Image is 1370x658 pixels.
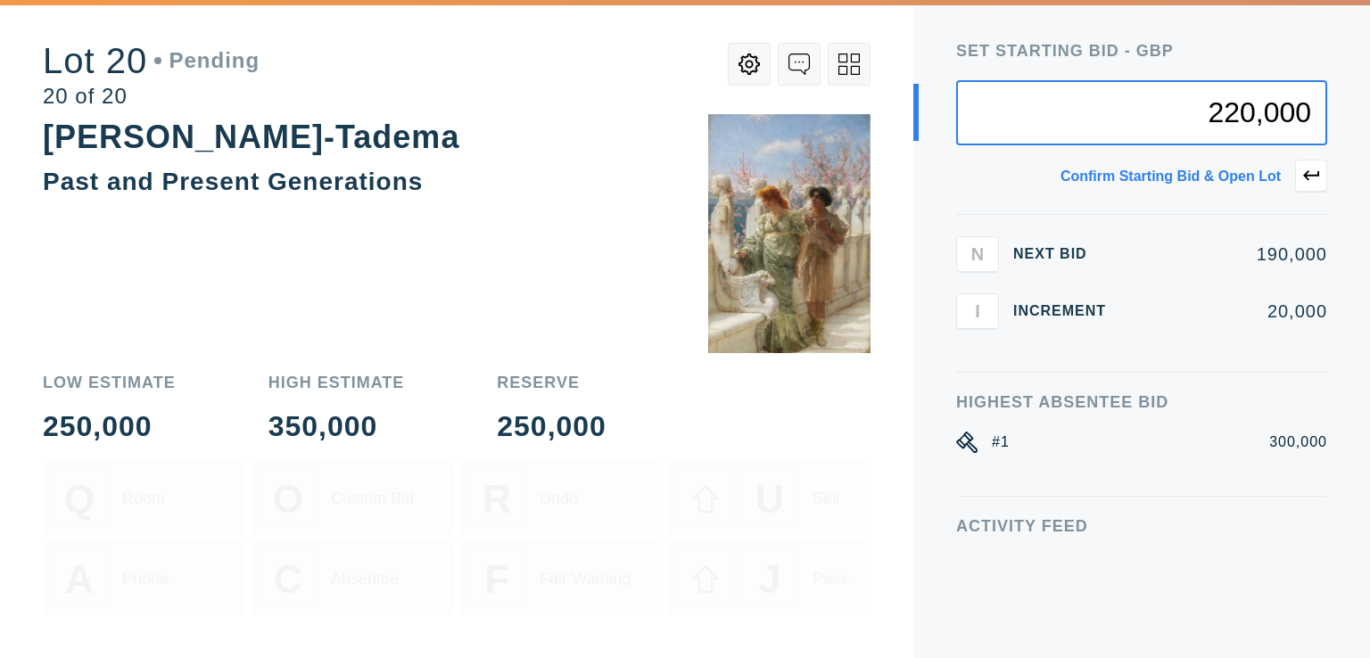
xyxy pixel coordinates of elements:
[43,168,423,195] div: Past and Present Generations
[268,412,405,440] div: 350,000
[154,50,260,71] div: Pending
[497,374,607,391] div: Reserve
[956,518,1327,534] div: Activity Feed
[1135,302,1327,320] div: 20,000
[1013,304,1120,318] div: Increment
[992,432,1010,453] div: #1
[956,293,999,329] button: I
[1061,169,1281,184] div: Confirm starting bid & open lot
[1269,432,1327,453] div: 300,000
[43,43,260,78] div: Lot 20
[971,243,984,264] span: N
[975,300,980,321] span: I
[43,412,176,440] div: 250,000
[956,43,1327,59] div: Set Starting bid - GBP
[1013,247,1120,261] div: Next Bid
[956,394,1327,410] div: Highest Absentee Bid
[268,374,405,391] div: High Estimate
[43,374,176,391] div: Low Estimate
[1135,245,1327,263] div: 190,000
[956,236,999,272] button: N
[43,119,459,155] div: [PERSON_NAME]-Tadema
[497,412,607,440] div: 250,000
[43,86,260,107] div: 20 of 20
